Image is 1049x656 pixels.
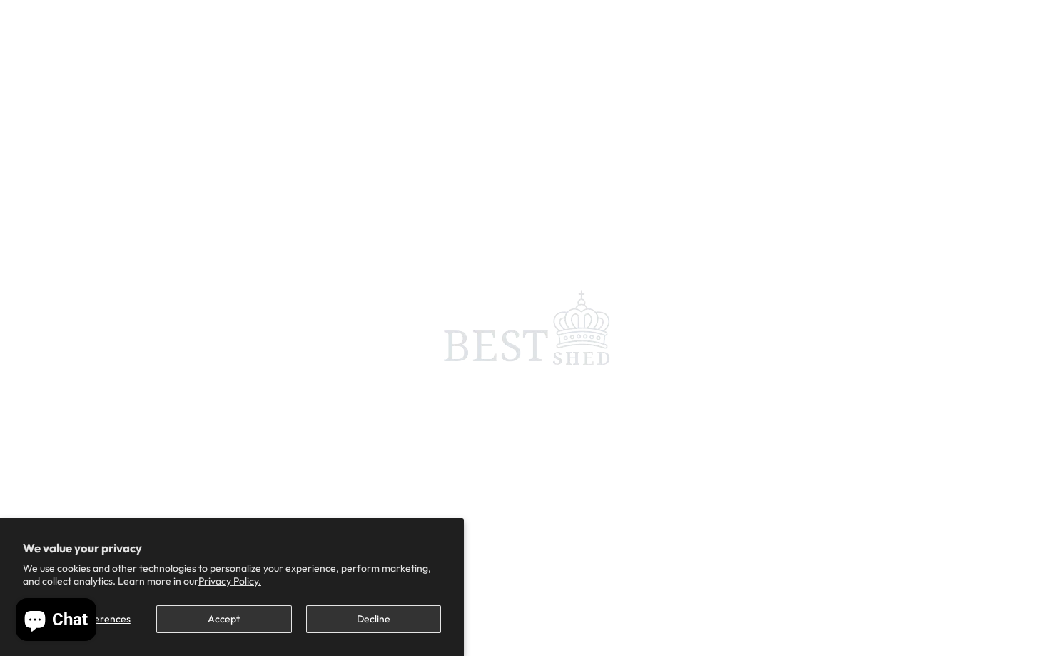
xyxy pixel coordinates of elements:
button: Decline [306,605,441,633]
h2: We value your privacy [23,541,441,555]
p: We use cookies and other technologies to personalize your experience, perform marketing, and coll... [23,562,441,587]
inbox-online-store-chat: Shopify online store chat [11,598,101,645]
button: Accept [156,605,291,633]
a: Privacy Policy. [198,575,261,587]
